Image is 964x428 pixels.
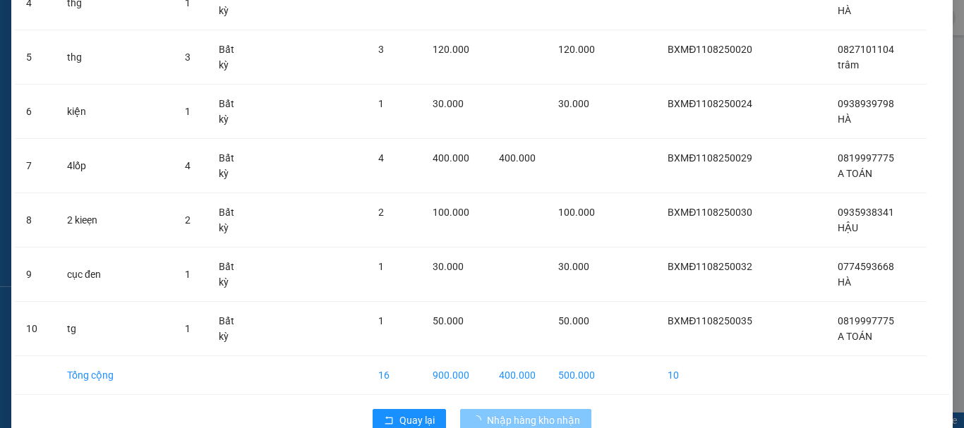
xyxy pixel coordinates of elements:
[838,261,894,272] span: 0774593668
[838,98,894,109] span: 0938939798
[185,106,191,117] span: 1
[838,222,858,233] span: HẬU
[838,207,894,218] span: 0935938341
[185,214,191,226] span: 2
[488,356,547,395] td: 400.000
[367,356,421,395] td: 16
[56,139,174,193] td: 4lốp
[378,152,384,164] span: 4
[207,30,255,85] td: Bất kỳ
[185,160,191,171] span: 4
[15,193,56,247] td: 8
[668,261,752,272] span: BXMĐ1108250032
[838,168,872,179] span: A TOÁN
[668,207,752,218] span: BXMĐ1108250030
[668,152,752,164] span: BXMĐ1108250029
[433,98,464,109] span: 30.000
[378,98,384,109] span: 1
[499,152,536,164] span: 400.000
[838,5,851,16] span: HÀ
[656,356,764,395] td: 10
[207,85,255,139] td: Bất kỳ
[471,415,487,425] span: loading
[558,207,595,218] span: 100.000
[421,356,488,395] td: 900.000
[838,152,894,164] span: 0819997775
[838,59,859,71] span: trâm
[838,315,894,326] span: 0819997775
[378,261,384,272] span: 1
[433,261,464,272] span: 30.000
[838,44,894,55] span: 0827101104
[207,139,255,193] td: Bất kỳ
[384,415,394,427] span: rollback
[378,315,384,326] span: 1
[378,44,384,55] span: 3
[56,302,174,356] td: tg
[558,261,589,272] span: 30.000
[15,302,56,356] td: 10
[185,51,191,63] span: 3
[668,315,752,326] span: BXMĐ1108250035
[378,207,384,218] span: 2
[838,276,851,288] span: HÀ
[185,323,191,334] span: 1
[207,302,255,356] td: Bất kỳ
[838,114,851,125] span: HÀ
[15,139,56,193] td: 7
[668,98,752,109] span: BXMĐ1108250024
[185,269,191,280] span: 1
[668,44,752,55] span: BXMĐ1108250020
[558,98,589,109] span: 30.000
[15,85,56,139] td: 6
[433,44,469,55] span: 120.000
[56,356,174,395] td: Tổng cộng
[56,193,174,247] td: 2 kieẹn
[399,412,435,428] span: Quay lại
[433,315,464,326] span: 50.000
[207,193,255,247] td: Bất kỳ
[487,412,580,428] span: Nhập hàng kho nhận
[838,331,872,342] span: A TOÁN
[15,247,56,302] td: 9
[558,315,589,326] span: 50.000
[207,247,255,302] td: Bất kỳ
[558,44,595,55] span: 120.000
[433,207,469,218] span: 100.000
[547,356,606,395] td: 500.000
[433,152,469,164] span: 400.000
[15,30,56,85] td: 5
[56,30,174,85] td: thg
[56,247,174,302] td: cục đen
[56,85,174,139] td: kiện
